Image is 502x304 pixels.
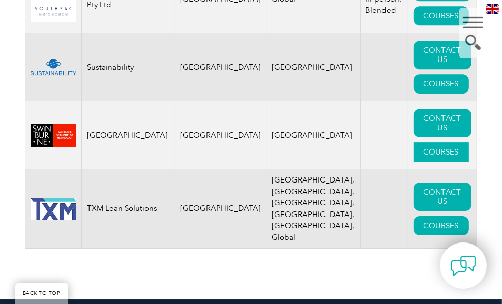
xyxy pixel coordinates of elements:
[414,6,469,25] a: COURSES
[82,101,175,169] td: [GEOGRAPHIC_DATA]
[175,101,267,169] td: [GEOGRAPHIC_DATA]
[486,4,499,14] img: en
[267,33,360,101] td: [GEOGRAPHIC_DATA]
[414,216,469,235] a: COURSES
[414,109,471,137] a: CONTACT US
[175,33,267,101] td: [GEOGRAPHIC_DATA]
[31,59,76,75] img: 252a24ac-d9bc-ea11-a814-000d3a79823d-logo.png
[267,169,360,249] td: [GEOGRAPHIC_DATA], [GEOGRAPHIC_DATA], [GEOGRAPHIC_DATA], [GEOGRAPHIC_DATA], [GEOGRAPHIC_DATA], Gl...
[267,101,360,169] td: [GEOGRAPHIC_DATA]
[31,198,76,220] img: f4af1188-caa1-ea11-a812-000d3a79722d-logo.jpg
[175,169,267,249] td: [GEOGRAPHIC_DATA]
[414,183,471,211] a: CONTACT US
[414,41,471,69] a: CONTACT US
[82,33,175,101] td: Sustainability
[414,74,469,94] a: COURSES
[15,283,68,304] a: BACK TO TOP
[31,124,76,147] img: 19a57d8a-d4e0-e911-a812-000d3a795b83-logo.gif
[451,253,476,279] img: contact-chat.png
[82,169,175,249] td: TXM Lean Solutions
[414,142,469,162] a: COURSES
